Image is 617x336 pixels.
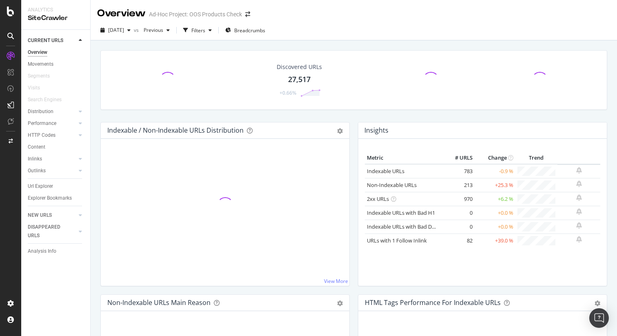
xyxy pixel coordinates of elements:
[28,211,76,220] a: NEW URLS
[191,27,205,34] div: Filters
[28,119,76,128] a: Performance
[28,194,72,202] div: Explorer Bookmarks
[442,152,475,164] th: # URLS
[442,192,475,206] td: 970
[28,7,84,13] div: Analytics
[28,72,50,80] div: Segments
[28,107,76,116] a: Distribution
[475,192,515,206] td: +6.2 %
[97,24,134,37] button: [DATE]
[222,24,269,37] button: Breadcrumbs
[367,209,435,216] a: Indexable URLs with Bad H1
[28,223,76,240] a: DISAPPEARED URLS
[108,27,124,33] span: 2025 Aug. 18th
[28,211,52,220] div: NEW URLS
[337,128,343,134] div: gear
[442,178,475,192] td: 213
[576,167,582,174] div: bell-plus
[475,206,515,220] td: +0.0 %
[28,48,84,57] a: Overview
[28,155,42,163] div: Inlinks
[277,63,322,71] div: Discovered URLs
[140,24,173,37] button: Previous
[28,13,84,23] div: SiteCrawler
[442,206,475,220] td: 0
[28,143,45,151] div: Content
[576,222,582,229] div: bell-plus
[28,194,84,202] a: Explorer Bookmarks
[576,236,582,243] div: bell-plus
[28,247,56,256] div: Analysis Info
[149,10,242,18] div: Ad-Hoc Project: OOS Products Check
[442,164,475,178] td: 783
[288,74,311,85] div: 27,517
[28,143,84,151] a: Content
[576,194,582,201] div: bell-plus
[475,220,515,234] td: +0.0 %
[589,308,609,328] div: Open Intercom Messenger
[475,152,515,164] th: Change
[28,84,48,92] a: Visits
[28,60,53,69] div: Movements
[28,223,69,240] div: DISAPPEARED URLS
[28,107,53,116] div: Distribution
[28,247,84,256] a: Analysis Info
[442,220,475,234] td: 0
[364,125,388,136] h4: Insights
[367,181,417,189] a: Non-Indexable URLs
[475,234,515,247] td: +39.0 %
[28,72,58,80] a: Segments
[324,278,348,285] a: View More
[576,180,582,187] div: bell-plus
[280,89,296,96] div: +0.66%
[367,167,404,175] a: Indexable URLs
[365,298,501,307] div: HTML Tags Performance for Indexable URLs
[28,131,76,140] a: HTTP Codes
[28,131,55,140] div: HTTP Codes
[97,7,146,20] div: Overview
[475,178,515,192] td: +25.3 %
[28,155,76,163] a: Inlinks
[576,208,582,215] div: bell-plus
[367,223,456,230] a: Indexable URLs with Bad Description
[28,36,76,45] a: CURRENT URLS
[337,300,343,306] div: gear
[515,152,557,164] th: Trend
[245,11,250,17] div: arrow-right-arrow-left
[367,195,389,202] a: 2xx URLs
[28,119,56,128] div: Performance
[28,182,53,191] div: Url Explorer
[28,96,62,104] div: Search Engines
[367,237,427,244] a: URLs with 1 Follow Inlink
[365,152,442,164] th: Metric
[475,164,515,178] td: -0.9 %
[595,300,600,306] div: gear
[28,96,70,104] a: Search Engines
[28,84,40,92] div: Visits
[107,298,211,307] div: Non-Indexable URLs Main Reason
[134,27,140,33] span: vs
[442,234,475,247] td: 82
[28,36,63,45] div: CURRENT URLS
[28,167,76,175] a: Outlinks
[180,24,215,37] button: Filters
[28,48,47,57] div: Overview
[28,182,84,191] a: Url Explorer
[234,27,265,34] span: Breadcrumbs
[140,27,163,33] span: Previous
[107,126,244,134] div: Indexable / Non-Indexable URLs Distribution
[28,60,84,69] a: Movements
[28,167,46,175] div: Outlinks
